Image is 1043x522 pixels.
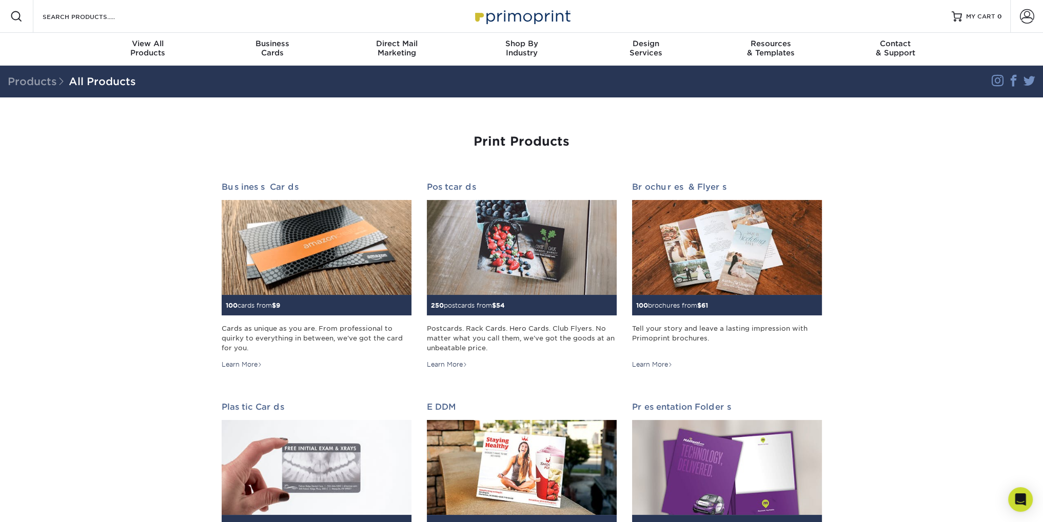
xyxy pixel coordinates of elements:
span: 61 [701,302,708,309]
h2: Presentation Folders [632,402,822,412]
img: Plastic Cards [222,420,411,515]
a: DesignServices [584,33,709,66]
div: & Templates [709,39,833,57]
div: Learn More [427,360,467,369]
h2: EDDM [427,402,617,412]
span: Contact [833,39,958,48]
span: MY CART [966,12,995,21]
span: Products [8,75,69,88]
div: Cards [210,39,334,57]
img: Presentation Folders [632,420,822,515]
div: Services [584,39,709,57]
span: $ [272,302,276,309]
img: EDDM [427,420,617,515]
div: Products [86,39,210,57]
a: Brochures & Flyers 100brochures from$61 Tell your story and leave a lasting impression with Primo... [632,182,822,369]
img: Business Cards [222,200,411,295]
div: Marketing [334,39,459,57]
div: Learn More [222,360,262,369]
a: Contact& Support [833,33,958,66]
a: View AllProducts [86,33,210,66]
input: SEARCH PRODUCTS..... [42,10,142,23]
span: 9 [276,302,280,309]
small: postcards from [431,302,505,309]
small: cards from [226,302,280,309]
div: Learn More [632,360,673,369]
img: Postcards [427,200,617,295]
span: Resources [709,39,833,48]
a: Direct MailMarketing [334,33,459,66]
span: 54 [496,302,505,309]
div: Open Intercom Messenger [1008,487,1033,512]
small: brochures from [636,302,708,309]
h2: Postcards [427,182,617,192]
span: 100 [636,302,648,309]
a: Postcards 250postcards from$54 Postcards. Rack Cards. Hero Cards. Club Flyers. No matter what you... [427,182,617,369]
span: Direct Mail [334,39,459,48]
span: $ [492,302,496,309]
div: Postcards. Rack Cards. Hero Cards. Club Flyers. No matter what you call them, we've got the goods... [427,324,617,353]
img: Brochures & Flyers [632,200,822,295]
a: All Products [69,75,136,88]
span: Business [210,39,334,48]
a: Business Cards 100cards from$9 Cards as unique as you are. From professional to quirky to everyth... [222,182,411,369]
span: 100 [226,302,238,309]
h2: Plastic Cards [222,402,411,412]
div: & Support [833,39,958,57]
span: Design [584,39,709,48]
a: Shop ByIndustry [459,33,584,66]
a: Resources& Templates [709,33,833,66]
span: Shop By [459,39,584,48]
div: Industry [459,39,584,57]
h2: Brochures & Flyers [632,182,822,192]
a: BusinessCards [210,33,334,66]
span: 250 [431,302,444,309]
span: $ [697,302,701,309]
img: Primoprint [470,5,573,27]
span: 0 [997,13,1002,20]
h2: Business Cards [222,182,411,192]
div: Tell your story and leave a lasting impression with Primoprint brochures. [632,324,822,353]
span: View All [86,39,210,48]
div: Cards as unique as you are. From professional to quirky to everything in between, we've got the c... [222,324,411,353]
h1: Print Products [222,134,822,149]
